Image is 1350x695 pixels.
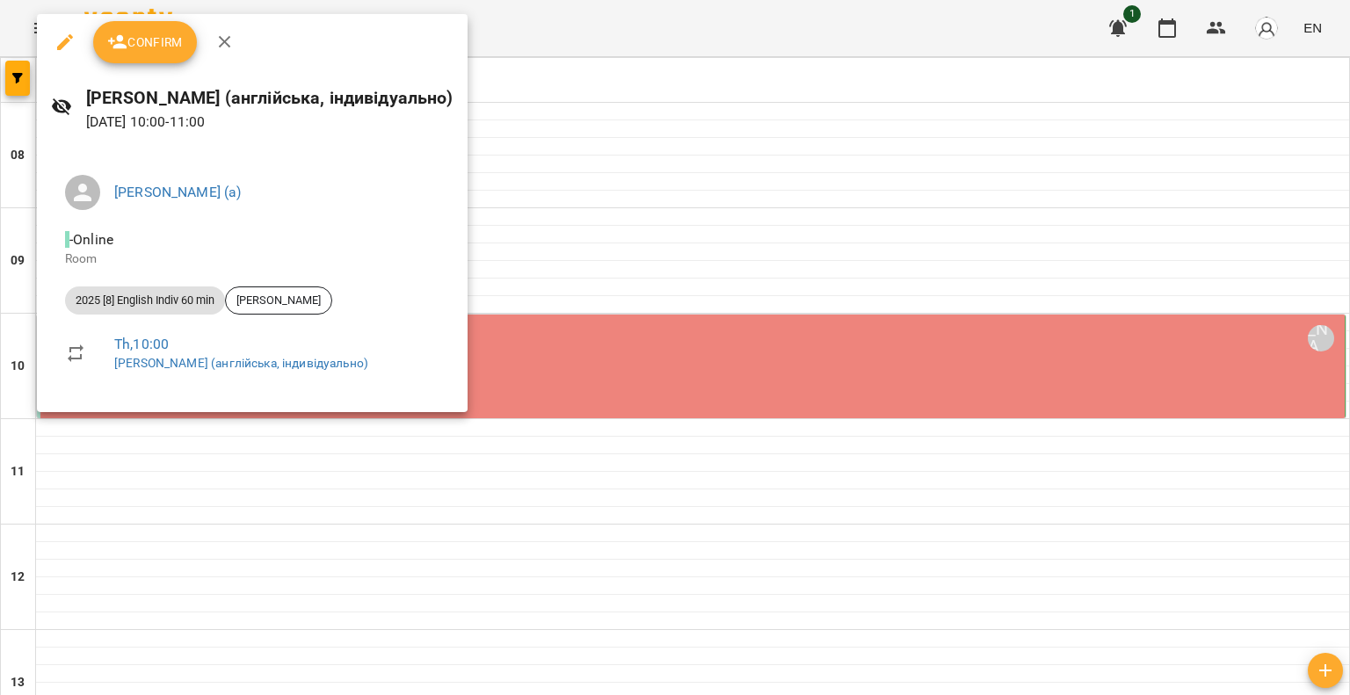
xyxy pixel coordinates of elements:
[114,336,169,352] a: Th , 10:00
[114,356,368,370] a: [PERSON_NAME] (англійська, індивідуально)
[93,21,197,63] button: Confirm
[65,231,117,248] span: - Online
[114,184,242,200] a: [PERSON_NAME] (а)
[225,286,332,315] div: [PERSON_NAME]
[107,32,183,53] span: Confirm
[86,84,454,112] h6: [PERSON_NAME] (англійська, індивідуально)
[226,293,331,308] span: [PERSON_NAME]
[65,250,439,268] p: Room
[65,293,225,308] span: 2025 [8] English Indiv 60 min
[86,112,454,133] p: [DATE] 10:00 - 11:00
